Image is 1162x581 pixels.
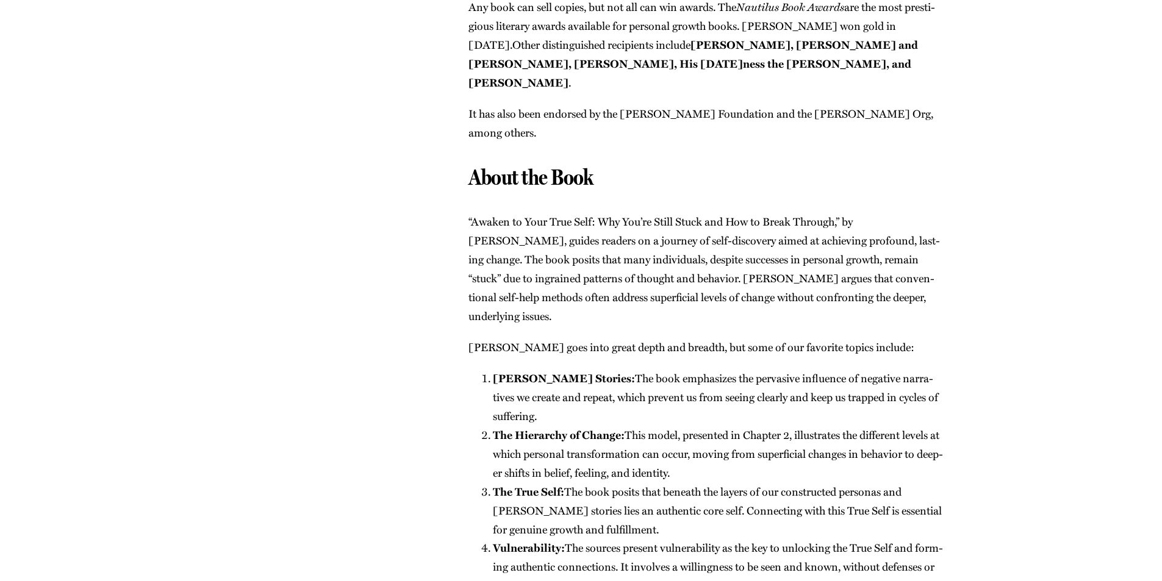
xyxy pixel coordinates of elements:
li: The book posits that beneath the lay­ers of our con­struct­ed per­sonas and [PERSON_NAME] sto­rie... [493,482,947,539]
li: The book empha­sizes the per­va­sive influ­ence of neg­a­tive nar­ra­tives we cre­ate and repeat,... [493,369,947,426]
strong: [PERSON_NAME] Sto­ries: [493,370,635,386]
span: . [568,74,571,90]
p: [PERSON_NAME] goes into great depth and breadth, but some of our favorite top­ics include: [468,338,947,357]
strong: Vul­ner­a­bil­i­ty: [493,540,565,555]
strong: The Hier­ar­chy of Change: [493,427,625,443]
p: “Awak­en to Your True Self: Why You’re Still Stuck and How to Break Through,” by [PERSON_NAME], g... [468,212,947,326]
strong: The True Self: [493,483,564,499]
span: It has also been endorsed by the [PERSON_NAME] Foun­da­tion and the [PERSON_NAME] Org, among others. [468,105,933,140]
span: Oth­er dis­tin­guished recip­i­ents include [512,37,690,52]
span: About the Book [468,164,593,190]
li: This mod­el, pre­sent­ed in Chap­ter 2, illus­trates the dif­fer­ent lev­els at which per­son­al ... [493,426,947,482]
b: [PERSON_NAME], [PERSON_NAME] and [PERSON_NAME], [PERSON_NAME], His [DATE]­ness the [PERSON_NAME],... [468,37,918,90]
